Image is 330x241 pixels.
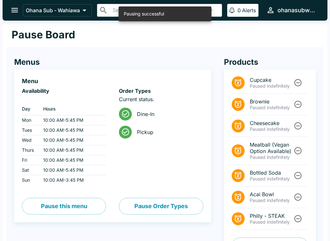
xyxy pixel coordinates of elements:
[22,165,38,175] td: Sat
[250,120,293,126] span: Cheesecake
[250,169,293,176] span: Bottled Soda
[38,165,106,175] td: 10:00 AM - 5:45 PM
[250,219,293,225] p: Paused indefinitely
[238,7,241,14] p: 0
[292,120,304,132] button: Unpause
[6,2,23,18] button: open drawer
[38,135,106,145] td: 10:00 AM - 5:45 PM
[22,155,38,165] td: Fri
[250,98,293,105] span: Brownie
[242,7,256,14] p: Alerts
[292,213,304,225] button: Unpause
[38,125,106,135] td: 10:00 AM - 5:45 PM
[22,175,38,185] td: Sun
[292,145,304,157] button: Unpause
[38,115,106,125] td: 10:00 AM - 5:45 PM
[250,213,293,219] span: Philly - STEAK
[22,96,106,102] p: ‏
[250,105,293,111] p: Paused indefinitely
[119,88,203,94] h6: Order Types
[38,175,106,185] td: 10:00 AM - 3:45 PM
[250,126,293,132] p: Paused indefinitely
[250,154,293,160] p: Paused indefinitely
[38,155,106,165] td: 10:00 AM - 5:45 PM
[12,28,75,41] h1: Pause Board
[22,145,38,155] td: Thurs
[22,198,106,215] button: Pause this menu
[23,4,92,16] button: Ohana Sub - Wahiawa
[292,77,304,89] button: Unpause
[124,8,164,19] div: Pausing successful
[250,77,293,83] span: Cupcake
[26,7,80,14] p: Ohana Sub - Wahiawa
[292,98,304,110] button: Unpause
[250,198,293,203] p: Paused indefinitely
[277,6,317,14] div: ohanasubwahiawa
[14,57,211,67] h4: Menus
[250,191,293,198] span: Acai Bowl
[292,191,304,203] button: Unpause
[22,135,38,145] td: Wed
[38,145,106,155] td: 10:00 AM - 5:45 PM
[292,169,304,181] button: Unpause
[264,3,320,17] button: ohanasubwahiawa
[250,176,293,182] p: Paused indefinitely
[137,129,198,135] span: Pickup
[22,88,106,94] h6: Availability
[22,115,38,125] td: Mon
[22,125,38,135] td: Tues
[119,198,203,215] button: Pause Order Types
[224,57,316,67] h4: Products
[38,102,106,115] th: Hours
[250,83,293,89] p: Paused indefinitely
[137,111,198,117] span: Dine-In
[119,96,203,102] p: Current status.
[111,6,219,15] input: Search orders by name or phone number
[250,141,293,154] span: Meatball (Vegan Option Available)
[22,102,38,115] th: Day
